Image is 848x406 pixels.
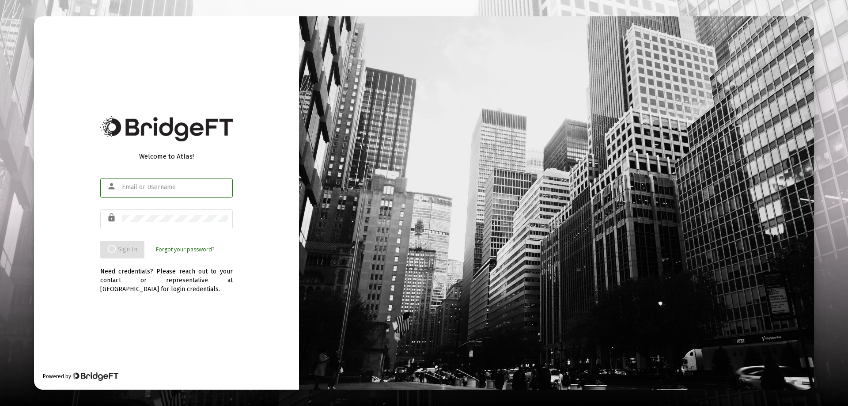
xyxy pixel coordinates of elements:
a: Forgot your password? [156,245,214,254]
div: Need credentials? Please reach out to your contact or representative at [GEOGRAPHIC_DATA] for log... [100,258,233,294]
mat-icon: person [107,181,117,192]
input: Email or Username [122,184,228,191]
img: Bridge Financial Technology Logo [72,372,118,381]
button: Sign In [100,241,144,258]
mat-icon: lock [107,212,117,223]
div: Welcome to Atlas! [100,152,233,161]
span: Sign In [107,246,137,253]
div: Powered by [43,372,118,381]
img: Bridge Financial Technology Logo [100,116,233,141]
